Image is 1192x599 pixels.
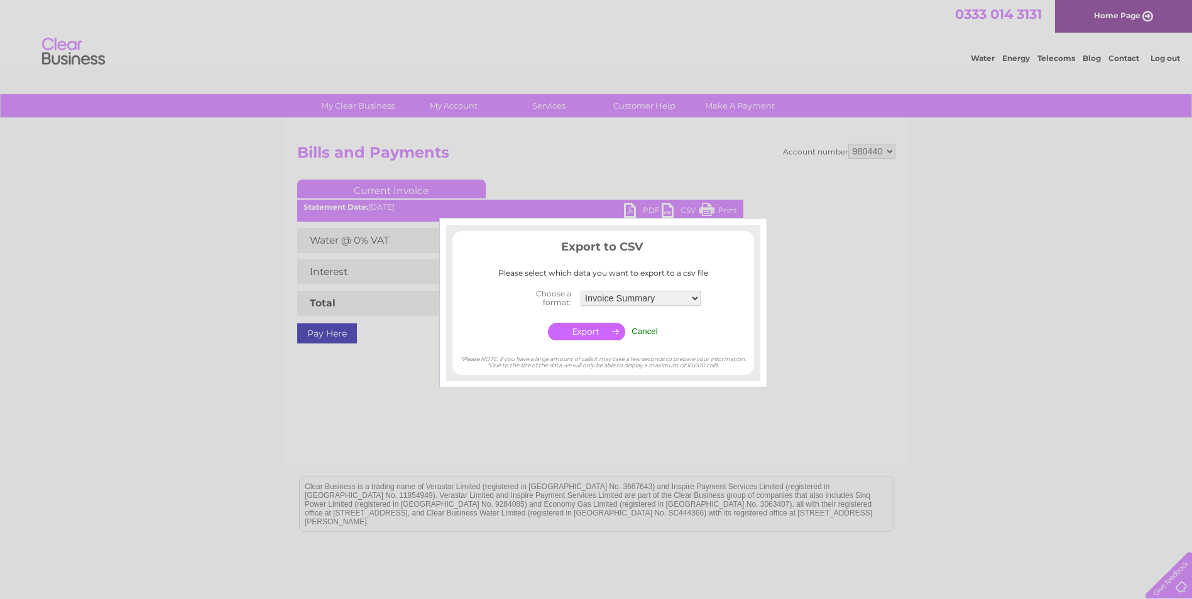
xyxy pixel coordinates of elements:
[1083,53,1101,63] a: Blog
[452,343,754,369] div: *Please NOTE, if you have a large amount of calls it may take a few seconds to prepare your infor...
[41,33,106,71] img: logo.png
[452,269,754,278] div: Please select which data you want to export to a csv file
[300,7,894,61] div: Clear Business is a trading name of Verastar Limited (registered in [GEOGRAPHIC_DATA] No. 3667643...
[1151,53,1180,63] a: Log out
[1108,53,1139,63] a: Contact
[1037,53,1075,63] a: Telecoms
[955,6,1042,22] a: 0333 014 3131
[502,286,577,311] th: Choose a format:
[632,326,658,336] input: Cancel
[971,53,995,63] a: Water
[452,238,754,260] h3: Export to CSV
[1002,53,1030,63] a: Energy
